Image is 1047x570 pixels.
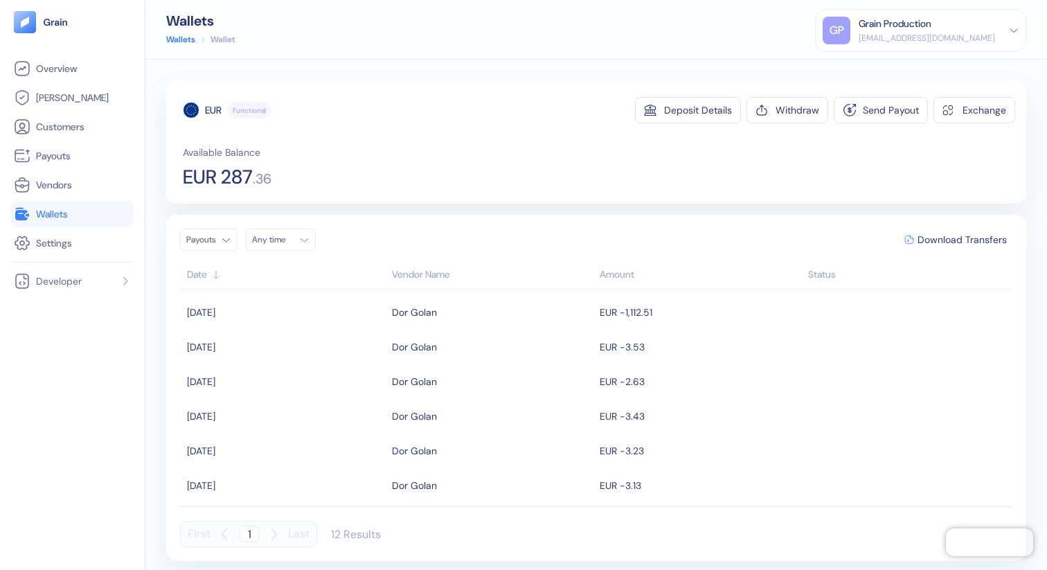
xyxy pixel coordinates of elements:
button: Any time [246,229,316,251]
div: Sort descending [600,267,801,282]
div: Sort ascending [187,267,385,282]
button: Send Payout [834,97,928,123]
th: Status [805,262,1013,290]
div: [EMAIL_ADDRESS][DOMAIN_NAME] [859,32,995,44]
span: EUR 287 [183,168,253,187]
span: EUR -2.63 [600,375,645,388]
img: logo [43,17,69,27]
span: Customers [36,120,84,134]
div: GP [823,17,850,44]
span: [DATE] [187,410,215,422]
div: Withdraw [776,105,819,115]
a: [PERSON_NAME] [14,89,131,106]
span: Dor Golan [392,341,437,353]
button: Exchange [933,97,1015,123]
button: Deposit Details [635,97,741,123]
span: EUR -1,112.51 [600,306,652,319]
div: Any time [252,234,294,245]
span: [DATE] [187,341,215,353]
img: logo-tablet-V2.svg [14,11,36,33]
span: [PERSON_NAME] [36,91,109,105]
span: Overview [36,62,77,75]
span: [DATE] [187,306,215,319]
span: [DATE] [187,375,215,388]
span: Dor Golan [392,375,437,388]
th: Vendor Name [388,262,597,290]
span: Dor Golan [392,479,437,492]
iframe: Chatra live chat [946,528,1033,556]
div: Exchange [963,105,1006,115]
a: Overview [14,60,131,77]
span: EUR -3.23 [600,445,644,457]
span: . 36 [253,172,271,186]
span: Wallets [36,207,68,221]
span: EUR -3.13 [600,479,641,492]
div: Deposit Details [664,105,732,115]
span: Developer [36,274,82,288]
span: Payouts [36,149,71,163]
span: [DATE] [187,445,215,457]
button: Withdraw [746,97,828,123]
a: Payouts [14,148,131,164]
span: Vendors [36,178,72,192]
div: 12 Results [331,527,381,542]
a: Wallets [14,206,131,222]
span: Functional [233,105,266,116]
div: Wallets [166,14,235,28]
span: Dor Golan [392,410,437,422]
div: Send Payout [863,105,919,115]
span: Download Transfers [918,235,1007,244]
button: First [188,521,211,547]
span: EUR -3.43 [600,410,645,422]
button: Last [288,521,310,547]
a: Settings [14,235,131,251]
button: Download Transfers [899,229,1012,250]
div: EUR [205,103,222,117]
span: Settings [36,236,72,250]
a: Wallets [166,33,195,46]
a: Vendors [14,177,131,193]
span: Available Balance [183,145,260,159]
span: EUR -3.53 [600,341,645,353]
span: Dor Golan [392,445,437,457]
div: Grain Production [859,17,931,31]
a: Customers [14,118,131,135]
span: [DATE] [187,479,215,492]
span: Dor Golan [392,306,437,319]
